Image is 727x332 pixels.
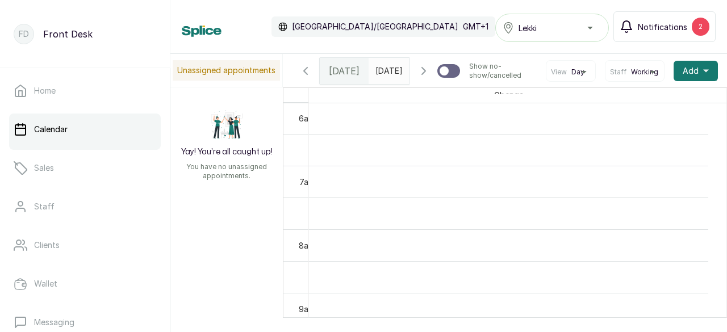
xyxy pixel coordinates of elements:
[692,18,709,36] div: 2
[551,68,591,77] button: ViewDay
[519,22,537,34] span: Lekki
[34,85,56,96] p: Home
[9,191,161,222] a: Staff
[610,68,659,77] button: StaffWorking
[674,61,718,81] button: Add
[9,75,161,107] a: Home
[297,176,317,188] div: 7am
[9,229,161,261] a: Clients
[492,88,526,102] span: Gbenga
[34,239,60,251] p: Clients
[495,14,609,42] button: Lekki
[683,65,699,77] span: Add
[19,28,29,40] p: FD
[9,152,161,184] a: Sales
[34,278,57,289] p: Wallet
[173,60,280,81] p: Unassigned appointments
[296,239,317,251] div: 8am
[571,68,584,77] span: Day
[177,162,276,180] p: You have no unassigned appointments.
[610,68,626,77] span: Staff
[9,114,161,145] a: Calendar
[320,58,369,84] div: [DATE]
[34,162,54,174] p: Sales
[613,11,716,42] button: Notifications2
[296,303,317,315] div: 9am
[296,112,317,124] div: 6am
[34,317,74,328] p: Messaging
[631,68,658,77] span: Working
[463,21,488,32] p: GMT+1
[43,27,93,41] p: Front Desk
[551,68,567,77] span: View
[9,268,161,300] a: Wallet
[34,201,55,212] p: Staff
[34,124,68,135] p: Calendar
[329,64,360,78] span: [DATE]
[292,21,458,32] p: [GEOGRAPHIC_DATA]/[GEOGRAPHIC_DATA]
[469,62,537,80] p: Show no-show/cancelled
[638,21,687,33] span: Notifications
[181,146,273,158] h2: Yay! You’re all caught up!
